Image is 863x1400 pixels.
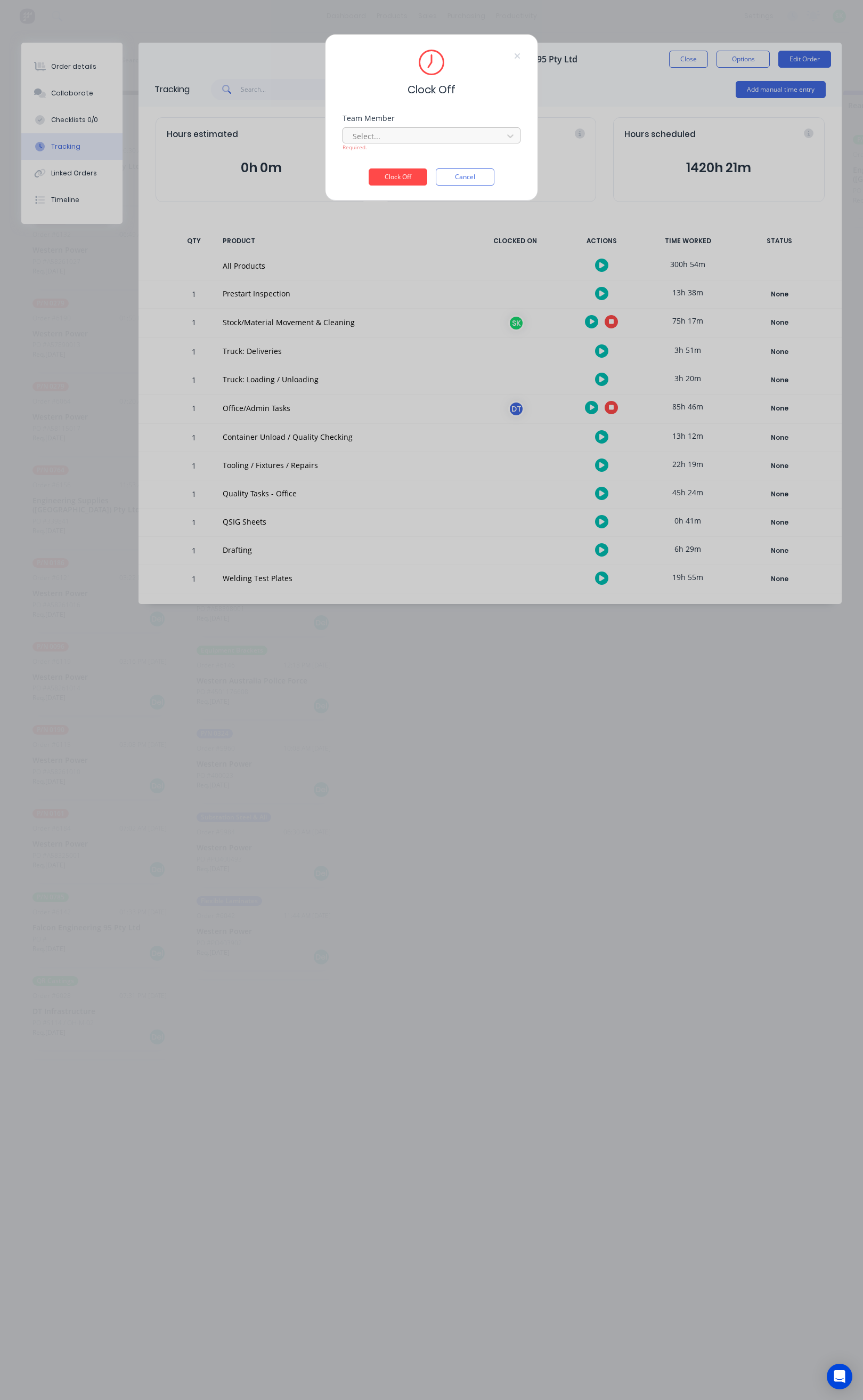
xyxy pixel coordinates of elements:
[369,168,427,186] button: Clock Off
[408,82,455,98] span: Clock Off
[343,143,520,151] div: Required.
[436,168,494,186] button: Cancel
[343,115,520,122] div: Team Member
[827,1364,852,1389] div: Open Intercom Messenger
